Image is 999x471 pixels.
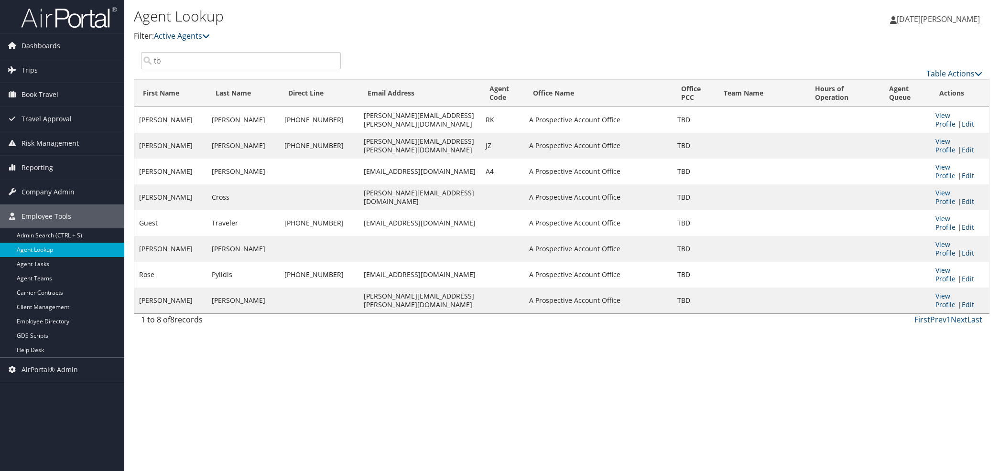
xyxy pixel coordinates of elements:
a: Next [951,314,967,325]
td: [PERSON_NAME] [134,133,207,159]
td: [PERSON_NAME][EMAIL_ADDRESS][PERSON_NAME][DOMAIN_NAME] [359,288,481,313]
a: Edit [962,274,974,283]
a: Edit [962,300,974,309]
td: | [931,210,989,236]
td: | [931,107,989,133]
td: TBD [673,159,715,184]
td: A Prospective Account Office [524,107,673,133]
h1: Agent Lookup [134,6,704,26]
th: Agent Code: activate to sort column ascending [481,80,524,107]
span: Reporting [22,156,53,180]
a: View Profile [935,266,956,283]
td: [PERSON_NAME] [134,184,207,210]
span: Travel Approval [22,107,72,131]
td: [PHONE_NUMBER] [280,262,359,288]
th: Last Name: activate to sort column ascending [207,80,280,107]
td: [PHONE_NUMBER] [280,133,359,159]
td: | [931,236,989,262]
td: TBD [673,236,715,262]
th: Email Address: activate to sort column ascending [359,80,481,107]
td: | [931,288,989,313]
span: Employee Tools [22,204,71,228]
a: First [914,314,930,325]
td: | [931,133,989,159]
input: Search [141,52,341,69]
th: Team Name: activate to sort column ascending [715,80,806,107]
a: Active Agents [154,31,210,41]
a: Edit [962,248,974,257]
a: View Profile [935,111,956,128]
td: [PERSON_NAME] [207,236,280,262]
a: Table Actions [926,68,982,79]
a: Prev [930,314,946,325]
th: Office PCC: activate to sort column ascending [673,80,715,107]
td: | [931,184,989,210]
td: TBD [673,288,715,313]
span: [DATE][PERSON_NAME] [897,14,980,24]
span: AirPortal® Admin [22,358,78,382]
th: First Name: activate to sort column ascending [134,80,207,107]
td: Pylidis [207,262,280,288]
td: A Prospective Account Office [524,236,673,262]
a: 1 [946,314,951,325]
td: [PERSON_NAME] [134,159,207,184]
td: [PERSON_NAME][EMAIL_ADDRESS][PERSON_NAME][DOMAIN_NAME] [359,107,481,133]
td: TBD [673,184,715,210]
td: JZ [481,133,524,159]
td: | [931,262,989,288]
td: TBD [673,210,715,236]
td: [EMAIL_ADDRESS][DOMAIN_NAME] [359,210,481,236]
td: [PERSON_NAME] [134,107,207,133]
td: [PERSON_NAME][EMAIL_ADDRESS][DOMAIN_NAME] [359,184,481,210]
a: View Profile [935,291,956,309]
td: A Prospective Account Office [524,288,673,313]
td: A4 [481,159,524,184]
td: | [931,159,989,184]
td: Cross [207,184,280,210]
td: A Prospective Account Office [524,262,673,288]
td: Guest [134,210,207,236]
span: Risk Management [22,131,79,155]
span: Company Admin [22,180,75,204]
img: airportal-logo.png [21,6,117,29]
td: A Prospective Account Office [524,159,673,184]
td: [PERSON_NAME] [207,133,280,159]
a: Edit [962,145,974,154]
td: TBD [673,133,715,159]
td: A Prospective Account Office [524,133,673,159]
th: Hours of Operation: activate to sort column ascending [806,80,880,107]
th: Office Name: activate to sort column ascending [524,80,673,107]
a: Last [967,314,982,325]
th: Direct Line: activate to sort column ascending [280,80,359,107]
td: [PERSON_NAME] [207,159,280,184]
td: [PERSON_NAME] [207,107,280,133]
a: View Profile [935,162,956,180]
th: Agent Queue: activate to sort column ascending [880,80,931,107]
td: [EMAIL_ADDRESS][DOMAIN_NAME] [359,262,481,288]
a: View Profile [935,240,956,257]
td: RK [481,107,524,133]
span: Trips [22,58,38,82]
td: Traveler [207,210,280,236]
span: Dashboards [22,34,60,58]
td: [PERSON_NAME] [134,288,207,313]
td: Rose [134,262,207,288]
a: Edit [962,223,974,232]
td: TBD [673,107,715,133]
td: A Prospective Account Office [524,210,673,236]
a: View Profile [935,214,956,232]
td: [PHONE_NUMBER] [280,107,359,133]
a: View Profile [935,188,956,206]
div: 1 to 8 of records [141,314,341,330]
td: A Prospective Account Office [524,184,673,210]
td: [PERSON_NAME] [207,288,280,313]
td: TBD [673,262,715,288]
a: [DATE][PERSON_NAME] [890,5,989,33]
a: Edit [962,171,974,180]
td: [PHONE_NUMBER] [280,210,359,236]
td: [PERSON_NAME] [134,236,207,262]
a: View Profile [935,137,956,154]
span: 8 [170,314,174,325]
a: Edit [962,197,974,206]
p: Filter: [134,30,704,43]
